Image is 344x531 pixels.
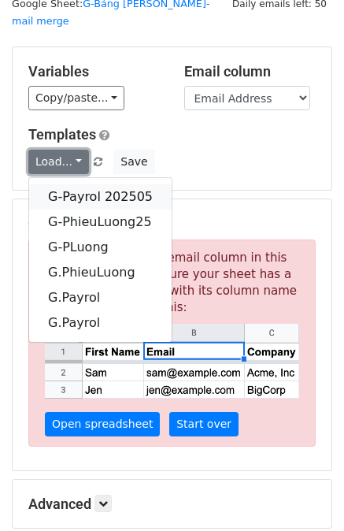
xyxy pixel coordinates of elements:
[265,455,344,531] iframe: Chat Widget
[28,240,316,446] p: We couldn't find the email column in this sheet. Please make sure your sheet has a column named w...
[29,260,172,285] a: G.PhieuLuong
[29,184,172,210] a: G-Payrol 202505
[28,150,89,174] a: Load...
[29,210,172,235] a: G-PhieuLuong25
[169,412,239,436] a: Start over
[29,310,172,336] a: G.Payrol
[28,63,161,80] h5: Variables
[184,63,316,80] h5: Email column
[45,324,299,398] img: google_sheets_email_column-fe0440d1484b1afe603fdd0efe349d91248b687ca341fa437c667602712cb9b1.png
[29,235,172,260] a: G-PLuong
[29,285,172,310] a: G.Payrol
[28,496,316,513] h5: Advanced
[28,126,96,143] a: Templates
[113,150,154,174] button: Save
[45,412,160,436] a: Open spreadsheet
[28,86,124,110] a: Copy/paste...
